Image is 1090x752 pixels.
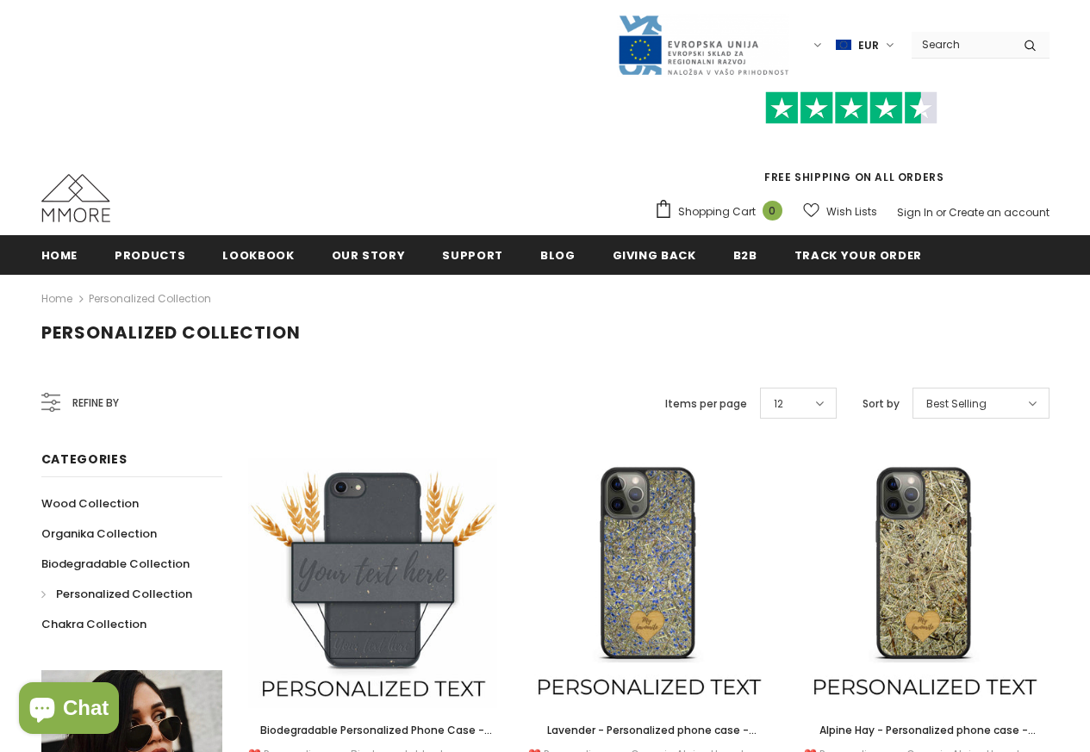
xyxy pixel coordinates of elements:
span: Lookbook [222,247,294,264]
img: Trust Pilot Stars [765,91,937,125]
span: Products [115,247,185,264]
a: Sign In [897,205,933,220]
span: 12 [774,395,783,413]
a: Track your order [794,235,922,274]
a: Personalized Collection [89,291,211,306]
inbox-online-store-chat: Shopify online store chat [14,682,124,738]
a: Organika Collection [41,519,157,549]
a: B2B [733,235,757,274]
a: Home [41,289,72,309]
span: Categories [41,451,128,468]
span: Shopping Cart [678,203,756,221]
span: support [442,247,503,264]
img: Javni Razpis [617,14,789,77]
a: Alpine Hay - Personalized phone case - Personalized gift [800,721,1050,740]
a: Biodegradable Collection [41,549,190,579]
span: Refine by [72,394,119,413]
span: Personalized Collection [56,586,192,602]
a: Shopping Cart 0 [654,199,791,225]
iframe: Customer reviews powered by Trustpilot [654,124,1050,169]
a: Wood Collection [41,488,139,519]
input: Search Site [912,32,1011,57]
span: or [936,205,946,220]
label: Sort by [863,395,900,413]
span: Organika Collection [41,525,157,542]
a: Blog [540,235,576,274]
a: Wish Lists [803,196,877,227]
a: Lookbook [222,235,294,274]
a: Our Story [332,235,406,274]
a: Biodegradable Personalized Phone Case - Black [248,721,498,740]
a: Lavender - Personalized phone case - Personalized gift [524,721,774,740]
span: Home [41,247,78,264]
span: Personalized Collection [41,320,301,345]
span: FREE SHIPPING ON ALL ORDERS [654,99,1050,184]
span: Wood Collection [41,495,139,512]
a: Create an account [949,205,1050,220]
span: Chakra Collection [41,616,146,632]
a: Products [115,235,185,274]
span: 0 [763,201,782,221]
span: Wish Lists [826,203,877,221]
label: Items per page [665,395,747,413]
img: MMORE Cases [41,174,110,222]
a: support [442,235,503,274]
a: Chakra Collection [41,609,146,639]
a: Giving back [613,235,696,274]
span: Best Selling [926,395,987,413]
a: Javni Razpis [617,37,789,52]
span: Giving back [613,247,696,264]
span: Biodegradable Collection [41,556,190,572]
span: B2B [733,247,757,264]
a: Home [41,235,78,274]
span: Our Story [332,247,406,264]
span: Track your order [794,247,922,264]
span: EUR [858,37,879,54]
span: Blog [540,247,576,264]
a: Personalized Collection [41,579,192,609]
